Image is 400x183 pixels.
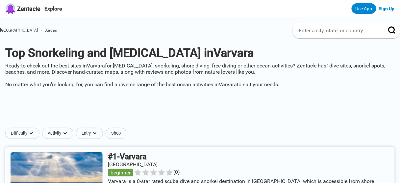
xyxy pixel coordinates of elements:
img: dropdown caret [63,131,68,136]
span: › [40,28,42,33]
span: Activity [48,131,61,136]
img: dropdown caret [29,131,34,136]
span: Entry [82,131,91,136]
span: Difficulty [11,131,27,136]
a: Shop [106,128,126,139]
a: Explore [44,6,62,12]
img: Zentacle logo [5,3,16,14]
iframe: Advertisement [40,93,360,122]
button: Activitydropdown caret [42,128,76,139]
h1: Top Snorkeling and [MEDICAL_DATA] in Varvara [5,46,395,60]
button: Entrydropdown caret [76,128,106,139]
input: Enter a city, state, or country [298,27,379,34]
a: Sign Up [379,6,395,11]
a: Use App [352,3,376,14]
img: dropdown caret [92,131,97,136]
a: Zentacle logoZentacle [5,3,40,14]
button: Difficultydropdown caret [5,128,42,139]
a: Burgas [44,28,57,33]
span: Zentacle [17,5,40,12]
